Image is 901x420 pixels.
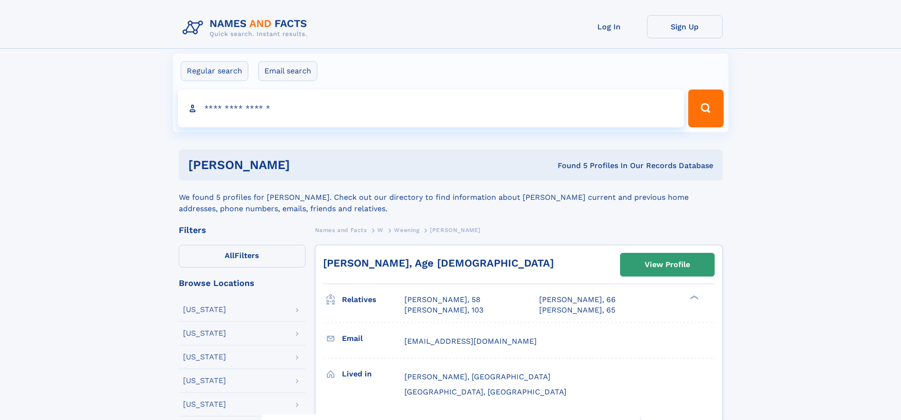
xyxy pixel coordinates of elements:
[404,372,551,381] span: [PERSON_NAME], [GEOGRAPHIC_DATA]
[183,330,226,337] div: [US_STATE]
[183,377,226,384] div: [US_STATE]
[377,227,384,233] span: W
[342,331,404,347] h3: Email
[430,227,481,233] span: [PERSON_NAME]
[404,295,481,305] a: [PERSON_NAME], 58
[645,254,690,276] div: View Profile
[424,161,713,171] div: Found 5 Profiles In Our Records Database
[179,180,723,214] div: We found 5 profiles for [PERSON_NAME]. Check out our directory to find information about [PERSON_...
[179,15,315,41] img: Logo Names and Facts
[179,279,306,287] div: Browse Locations
[621,253,714,276] a: View Profile
[225,251,235,260] span: All
[342,366,404,382] h3: Lived in
[179,245,306,268] label: Filters
[188,159,424,171] h1: [PERSON_NAME]
[183,353,226,361] div: [US_STATE]
[179,226,306,234] div: Filters
[647,15,723,38] a: Sign Up
[394,224,419,236] a: Weening
[688,295,699,301] div: ❯
[539,295,616,305] a: [PERSON_NAME], 66
[404,387,567,396] span: [GEOGRAPHIC_DATA], [GEOGRAPHIC_DATA]
[178,89,684,127] input: search input
[571,15,647,38] a: Log In
[404,305,483,315] a: [PERSON_NAME], 103
[183,401,226,408] div: [US_STATE]
[688,89,723,127] button: Search Button
[183,306,226,313] div: [US_STATE]
[315,224,367,236] a: Names and Facts
[342,292,404,308] h3: Relatives
[404,337,537,346] span: [EMAIL_ADDRESS][DOMAIN_NAME]
[539,305,615,315] a: [PERSON_NAME], 65
[394,227,419,233] span: Weening
[377,224,384,236] a: W
[323,257,554,269] a: [PERSON_NAME], Age [DEMOGRAPHIC_DATA]
[181,61,248,81] label: Regular search
[258,61,317,81] label: Email search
